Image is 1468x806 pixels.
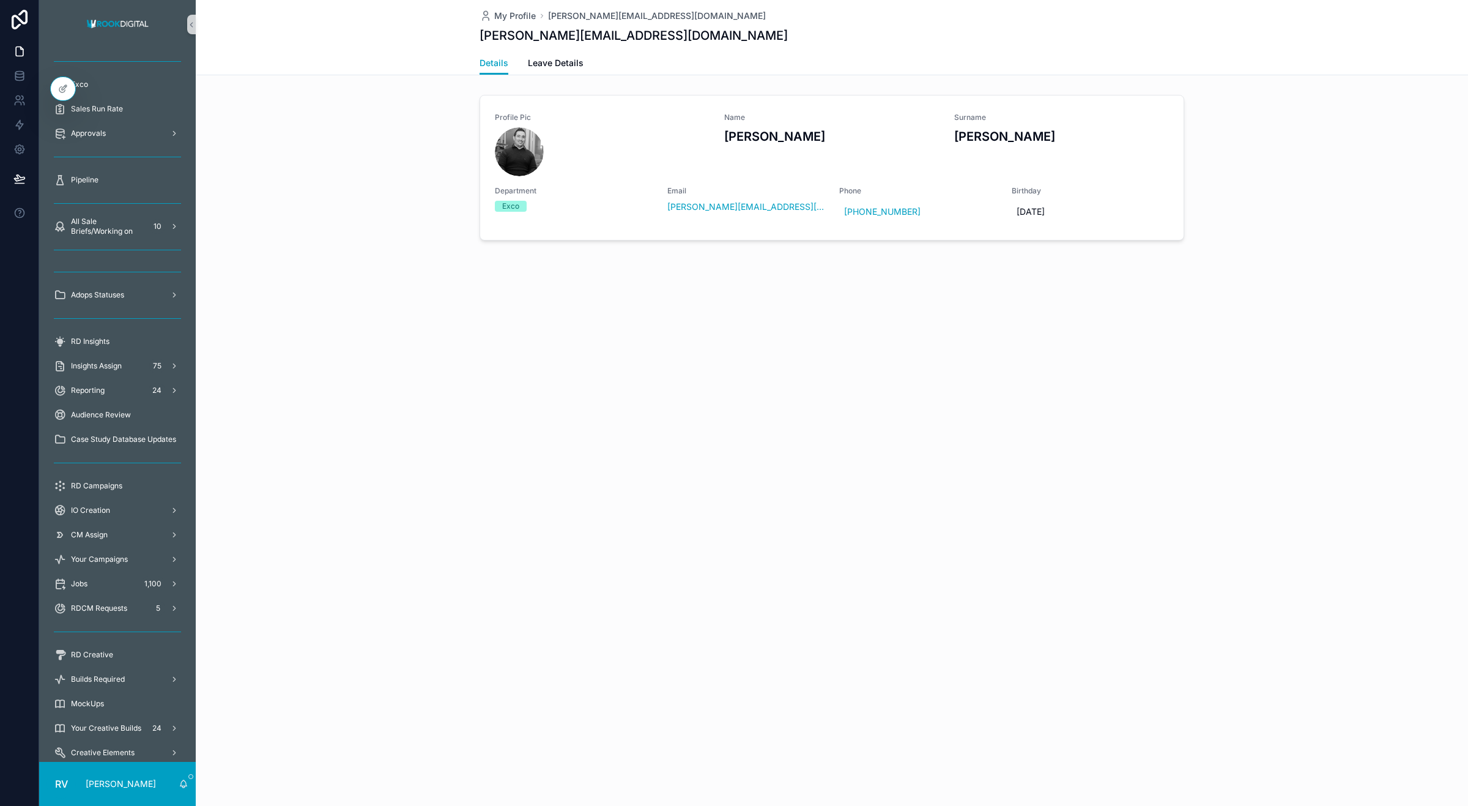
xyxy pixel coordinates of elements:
[46,524,188,546] a: CM Assign
[150,219,165,234] div: 10
[480,10,536,22] a: My Profile
[71,506,110,515] span: IO Creation
[46,644,188,666] a: RD Creative
[46,742,188,764] a: Creative Elements
[844,206,921,218] a: [PHONE_NUMBER]
[46,717,188,739] a: Your Creative Builds24
[502,201,519,212] div: Exco
[46,428,188,450] a: Case Study Database Updates
[954,113,1169,122] span: Surname
[46,98,188,120] a: Sales Run Rate
[46,169,188,191] a: Pipeline
[71,337,109,346] span: RD Insights
[71,699,104,709] span: MockUps
[83,15,152,34] img: App logo
[480,27,788,44] h1: [PERSON_NAME][EMAIL_ADDRESS][DOMAIN_NAME]
[71,410,131,420] span: Audience Review
[141,577,165,591] div: 1,100
[46,215,188,237] a: All Sale Briefs/Working on10
[46,668,188,690] a: Builds Required
[724,113,939,122] span: Name
[149,721,165,736] div: 24
[71,723,141,733] span: Your Creative Builds
[149,359,165,373] div: 75
[46,404,188,426] a: Audience Review
[480,57,508,69] span: Details
[71,481,122,491] span: RD Campaigns
[71,530,108,540] span: CM Assign
[86,778,156,790] p: [PERSON_NAME]
[71,104,123,114] span: Sales Run Rate
[39,49,196,762] div: scrollable content
[46,330,188,353] a: RD Insights
[839,186,997,196] span: Phone
[46,548,188,570] a: Your Campaigns
[494,10,536,22] span: My Profile
[46,475,188,497] a: RD Campaigns
[71,217,145,236] span: All Sale Briefs/Working on
[495,186,653,196] span: Department
[46,122,188,144] a: Approvals
[46,499,188,521] a: IO Creation
[71,129,106,138] span: Approvals
[71,435,176,444] span: Case Study Database Updates
[71,175,98,185] span: Pipeline
[71,386,105,395] span: Reporting
[1017,206,1165,218] span: [DATE]
[71,603,127,613] span: RDCM Requests
[667,186,825,196] span: Email
[528,57,584,69] span: Leave Details
[71,674,125,684] span: Builds Required
[71,579,87,589] span: Jobs
[46,284,188,306] a: Adops Statuses
[46,693,188,715] a: MockUps
[71,361,122,371] span: Insights Assign
[667,201,825,213] a: [PERSON_NAME][EMAIL_ADDRESS][DOMAIN_NAME]
[46,379,188,401] a: Reporting24
[71,554,128,564] span: Your Campaigns
[71,748,135,758] span: Creative Elements
[71,290,124,300] span: Adops Statuses
[548,10,766,22] a: [PERSON_NAME][EMAIL_ADDRESS][DOMAIN_NAME]
[46,597,188,619] a: RDCM Requests5
[71,80,88,89] span: Exco
[71,650,113,660] span: RD Creative
[46,573,188,595] a: Jobs1,100
[528,52,584,76] a: Leave Details
[1012,186,1170,196] span: Birthday
[480,52,508,75] a: Details
[55,777,68,791] span: RV
[495,113,710,122] span: Profile Pic
[150,601,165,616] div: 5
[724,127,939,146] h3: [PERSON_NAME]
[954,127,1169,146] h3: [PERSON_NAME]
[46,73,188,95] a: Exco
[149,383,165,398] div: 24
[46,355,188,377] a: Insights Assign75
